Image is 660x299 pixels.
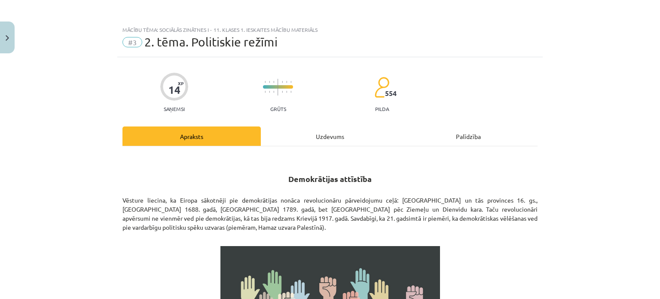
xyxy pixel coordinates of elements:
p: pilda [375,106,389,112]
img: icon-close-lesson-0947bae3869378f0d4975bcd49f059093ad1ed9edebbc8119c70593378902aed.svg [6,35,9,41]
img: icon-short-line-57e1e144782c952c97e751825c79c345078a6d821885a25fce030b3d8c18986b.svg [269,81,270,83]
img: icon-short-line-57e1e144782c952c97e751825c79c345078a6d821885a25fce030b3d8c18986b.svg [282,91,283,93]
span: 554 [385,89,397,97]
div: 14 [168,84,180,96]
img: students-c634bb4e5e11cddfef0936a35e636f08e4e9abd3cc4e673bd6f9a4125e45ecb1.svg [374,77,389,98]
img: icon-short-line-57e1e144782c952c97e751825c79c345078a6d821885a25fce030b3d8c18986b.svg [265,91,266,93]
strong: Demokrātijas attīstība [288,174,372,184]
p: Saņemsi [160,106,188,112]
div: Uzdevums [261,126,399,146]
div: Palīdzība [399,126,538,146]
img: icon-short-line-57e1e144782c952c97e751825c79c345078a6d821885a25fce030b3d8c18986b.svg [286,91,287,93]
img: icon-short-line-57e1e144782c952c97e751825c79c345078a6d821885a25fce030b3d8c18986b.svg [265,81,266,83]
span: XP [178,81,183,86]
img: icon-short-line-57e1e144782c952c97e751825c79c345078a6d821885a25fce030b3d8c18986b.svg [273,81,274,83]
div: Mācību tēma: Sociālās zinātnes i - 11. klases 1. ieskaites mācību materiāls [122,27,538,33]
img: icon-short-line-57e1e144782c952c97e751825c79c345078a6d821885a25fce030b3d8c18986b.svg [282,81,283,83]
img: icon-short-line-57e1e144782c952c97e751825c79c345078a6d821885a25fce030b3d8c18986b.svg [273,91,274,93]
img: icon-short-line-57e1e144782c952c97e751825c79c345078a6d821885a25fce030b3d8c18986b.svg [269,91,270,93]
div: Apraksts [122,126,261,146]
img: icon-short-line-57e1e144782c952c97e751825c79c345078a6d821885a25fce030b3d8c18986b.svg [286,81,287,83]
p: Grūts [270,106,286,112]
img: icon-long-line-d9ea69661e0d244f92f715978eff75569469978d946b2353a9bb055b3ed8787d.svg [278,79,278,96]
p: Vēsture liecina, ka Eiropa sākotnēji pie demokrātijas nonāca revolucionāru pārveidojumu ceļā: [GE... [122,187,538,241]
span: 2. tēma. Politiskie režīmi [144,35,278,49]
span: #3 [122,37,142,47]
